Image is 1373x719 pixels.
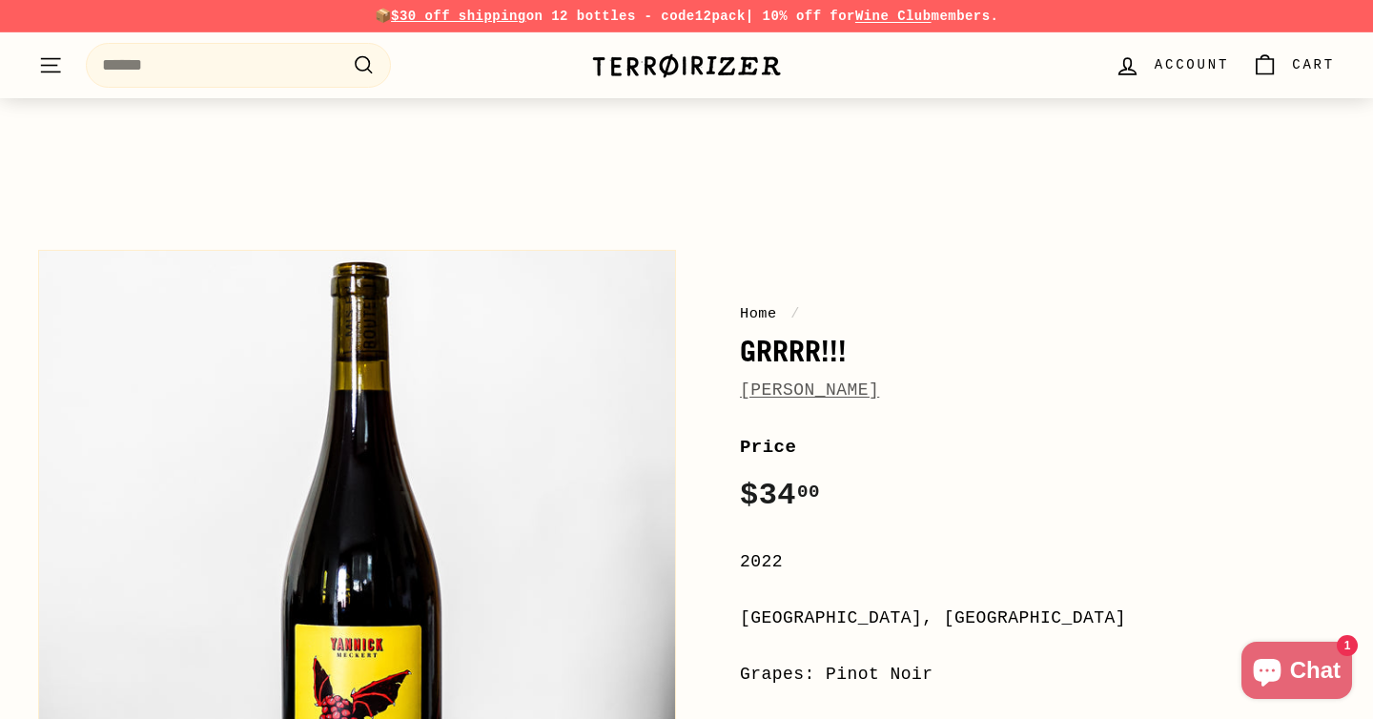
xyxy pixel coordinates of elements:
a: Cart [1240,37,1346,93]
a: Account [1103,37,1240,93]
a: [PERSON_NAME] [740,380,879,400]
div: Grapes: Pinot Noir [740,661,1335,688]
div: 2022 [740,548,1335,576]
span: / [786,305,805,322]
h1: GRRRR!!! [740,335,1335,367]
nav: breadcrumbs [740,302,1335,325]
span: Account [1155,54,1229,75]
span: $30 off shipping [391,9,526,24]
span: $34 [740,478,820,513]
a: Wine Club [855,9,932,24]
strong: 12pack [695,9,746,24]
inbox-online-store-chat: Shopify online store chat [1236,642,1358,704]
span: Cart [1292,54,1335,75]
sup: 00 [797,482,820,503]
label: Price [740,433,1335,462]
div: [GEOGRAPHIC_DATA], [GEOGRAPHIC_DATA] [740,605,1335,632]
a: Home [740,305,777,322]
p: 📦 on 12 bottles - code | 10% off for members. [38,6,1335,27]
